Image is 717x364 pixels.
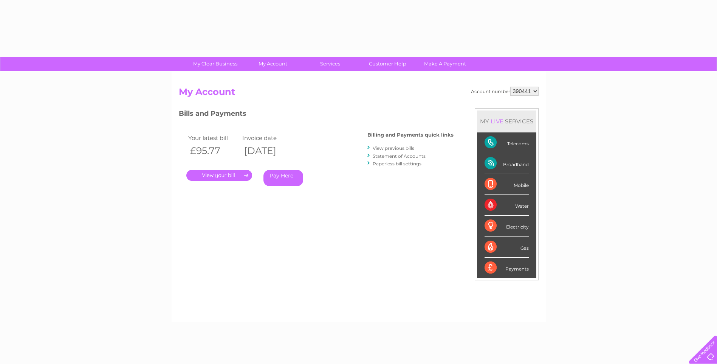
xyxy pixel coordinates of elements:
td: Invoice date [240,133,295,143]
div: Water [485,195,529,216]
div: Gas [485,237,529,258]
a: Make A Payment [414,57,476,71]
a: View previous bills [373,145,414,151]
a: Paperless bill settings [373,161,421,166]
th: £95.77 [186,143,241,159]
a: Statement of Accounts [373,153,426,159]
th: [DATE] [240,143,295,159]
div: Telecoms [485,132,529,153]
div: Mobile [485,174,529,195]
h4: Billing and Payments quick links [367,132,454,138]
a: Services [299,57,361,71]
div: Broadband [485,153,529,174]
div: MY SERVICES [477,110,536,132]
div: LIVE [489,118,505,125]
a: My Clear Business [184,57,246,71]
div: Payments [485,258,529,278]
h3: Bills and Payments [179,108,454,121]
a: Customer Help [356,57,419,71]
td: Your latest bill [186,133,241,143]
h2: My Account [179,87,539,101]
div: Account number [471,87,539,96]
div: Electricity [485,216,529,236]
a: Pay Here [263,170,303,186]
a: My Account [242,57,304,71]
a: . [186,170,252,181]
